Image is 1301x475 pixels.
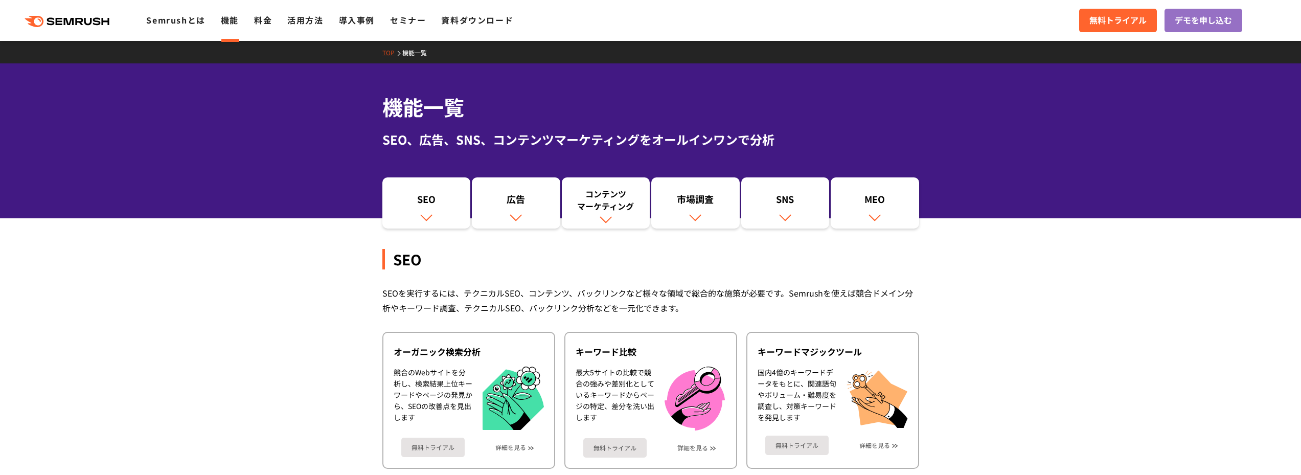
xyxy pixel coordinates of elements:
[758,346,908,358] div: キーワードマジックツール
[847,367,908,428] img: キーワードマジックツール
[254,14,272,26] a: 料金
[651,177,740,229] a: 市場調査
[665,367,725,431] img: キーワード比較
[836,193,914,210] div: MEO
[382,249,919,269] div: SEO
[859,442,890,449] a: 詳細を見る
[831,177,919,229] a: MEO
[382,286,919,315] div: SEOを実行するには、テクニカルSEO、コンテンツ、バックリンクなど様々な領域で総合的な施策が必要です。Semrushを使えば競合ドメイン分析やキーワード調査、テクニカルSEO、バックリンク分析...
[656,193,735,210] div: 市場調査
[382,130,919,149] div: SEO、広告、SNS、コンテンツマーケティングをオールインワンで分析
[402,48,435,57] a: 機能一覧
[576,346,726,358] div: キーワード比較
[394,346,544,358] div: オーガニック検索分析
[339,14,375,26] a: 導入事例
[441,14,513,26] a: 資料ダウンロード
[1175,14,1232,27] span: デモを申し込む
[677,444,708,451] a: 詳細を見る
[382,92,919,122] h1: 機能一覧
[758,367,836,428] div: 国内4億のキーワードデータをもとに、関連語句やボリューム・難易度を調査し、対策キーワードを発見します
[583,438,647,458] a: 無料トライアル
[746,193,825,210] div: SNS
[1079,9,1157,32] a: 無料トライアル
[765,436,829,455] a: 無料トライアル
[382,177,471,229] a: SEO
[562,177,650,229] a: コンテンツマーケティング
[221,14,239,26] a: 機能
[576,367,654,431] div: 最大5サイトの比較で競合の強みや差別化としているキーワードからページの特定、差分を洗い出します
[483,367,544,431] img: オーガニック検索分析
[741,177,830,229] a: SNS
[567,188,645,212] div: コンテンツ マーケティング
[472,177,560,229] a: 広告
[287,14,323,26] a: 活用方法
[401,438,465,457] a: 無料トライアル
[146,14,205,26] a: Semrushとは
[1089,14,1147,27] span: 無料トライアル
[390,14,426,26] a: セミナー
[387,193,466,210] div: SEO
[477,193,555,210] div: 広告
[382,48,402,57] a: TOP
[394,367,472,431] div: 競合のWebサイトを分析し、検索結果上位キーワードやページの発見から、SEOの改善点を見出します
[495,444,526,451] a: 詳細を見る
[1165,9,1242,32] a: デモを申し込む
